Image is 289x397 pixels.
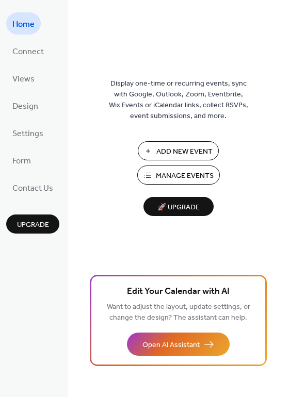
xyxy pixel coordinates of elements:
[156,146,213,157] span: Add New Event
[12,71,35,87] span: Views
[12,180,53,196] span: Contact Us
[107,300,250,325] span: Want to adjust the layout, update settings, or change the design? The assistant can help.
[12,44,44,60] span: Connect
[156,171,214,181] span: Manage Events
[6,122,50,144] a: Settings
[150,201,207,214] span: 🚀 Upgrade
[137,166,220,185] button: Manage Events
[6,94,44,117] a: Design
[6,67,41,89] a: Views
[127,333,230,356] button: Open AI Assistant
[6,149,37,171] a: Form
[12,126,43,142] span: Settings
[6,40,50,62] a: Connect
[138,141,219,160] button: Add New Event
[6,176,59,198] a: Contact Us
[12,153,31,169] span: Form
[12,98,38,114] span: Design
[6,12,41,35] a: Home
[142,340,200,351] span: Open AI Assistant
[109,78,248,122] span: Display one-time or recurring events, sync with Google, Outlook, Zoom, Eventbrite, Wix Events or ...
[12,16,35,32] span: Home
[17,220,49,230] span: Upgrade
[143,197,214,216] button: 🚀 Upgrade
[127,285,230,299] span: Edit Your Calendar with AI
[6,214,59,234] button: Upgrade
